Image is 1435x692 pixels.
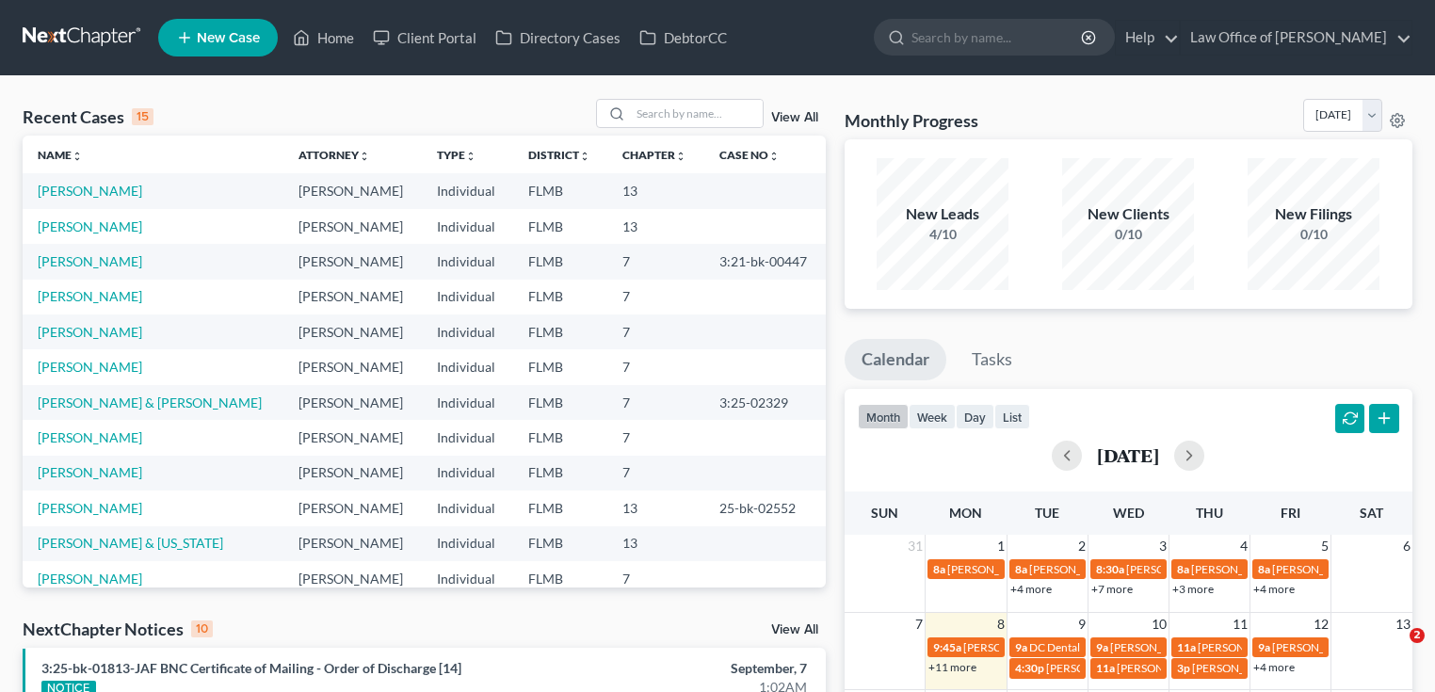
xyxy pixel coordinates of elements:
td: FLMB [513,314,608,349]
td: FLMB [513,526,608,561]
span: [PERSON_NAME] paying $500?? [1272,640,1433,654]
a: Districtunfold_more [528,148,590,162]
span: 6 [1401,535,1412,557]
a: +7 more [1091,582,1133,596]
td: 3:25-02329 [704,385,825,420]
td: 7 [607,456,704,491]
iframe: Intercom live chat [1371,628,1416,673]
td: Individual [422,420,513,455]
td: FLMB [513,456,608,491]
td: Individual [422,561,513,596]
td: [PERSON_NAME] [283,173,422,208]
td: Individual [422,173,513,208]
button: week [909,404,956,429]
h3: Monthly Progress [845,109,978,132]
span: 9a [1258,640,1270,654]
span: Sat [1360,505,1383,521]
td: 25-bk-02552 [704,491,825,525]
span: 9:45a [933,640,961,654]
span: Thu [1196,505,1223,521]
div: 0/10 [1062,225,1194,244]
span: 2 [1410,628,1425,643]
span: 9 [1076,613,1088,636]
span: 8a [933,562,945,576]
a: DebtorCC [630,21,736,55]
a: [PERSON_NAME] [38,429,142,445]
a: +4 more [1253,582,1295,596]
td: Individual [422,491,513,525]
span: [PERSON_NAME] [947,562,1036,576]
a: Help [1116,21,1179,55]
button: list [994,404,1030,429]
i: unfold_more [465,151,476,162]
td: FLMB [513,349,608,384]
td: 7 [607,385,704,420]
span: 10 [1150,613,1169,636]
td: FLMB [513,280,608,314]
td: FLMB [513,244,608,279]
a: Law Office of [PERSON_NAME] [1181,21,1411,55]
a: View All [771,111,818,124]
span: 7 [913,613,925,636]
span: [PERSON_NAME] & [PERSON_NAME] [1110,640,1298,654]
td: 7 [607,314,704,349]
span: 8a [1258,562,1270,576]
td: FLMB [513,420,608,455]
span: 11 [1231,613,1250,636]
td: [PERSON_NAME] [283,209,422,244]
a: Calendar [845,339,946,380]
a: Client Portal [363,21,486,55]
span: 13 [1394,613,1412,636]
span: DC Dental Appt with [PERSON_NAME] [1029,640,1220,654]
td: 13 [607,491,704,525]
span: 3p [1177,661,1190,675]
a: [PERSON_NAME] [38,359,142,375]
a: +3 more [1172,582,1214,596]
td: FLMB [513,561,608,596]
td: 7 [607,561,704,596]
h2: [DATE] [1097,445,1159,465]
a: [PERSON_NAME] & [US_STATE] [38,535,223,551]
span: 12 [1312,613,1330,636]
td: [PERSON_NAME] [283,561,422,596]
td: [PERSON_NAME] [283,349,422,384]
a: Tasks [955,339,1029,380]
span: Sun [871,505,898,521]
div: New Filings [1248,203,1379,225]
span: Fri [1281,505,1300,521]
span: 5 [1319,535,1330,557]
span: [PERSON_NAME] & [PERSON_NAME] [PHONE_NUMBER] [1126,562,1416,576]
a: 3:25-bk-01813-JAF BNC Certificate of Mailing - Order of Discharge [14] [41,660,461,676]
a: Case Nounfold_more [719,148,780,162]
button: day [956,404,994,429]
a: [PERSON_NAME] [38,288,142,304]
i: unfold_more [579,151,590,162]
td: 13 [607,209,704,244]
td: [PERSON_NAME] [283,420,422,455]
td: FLMB [513,173,608,208]
i: unfold_more [72,151,83,162]
div: Recent Cases [23,105,153,128]
span: 8a [1015,562,1027,576]
input: Search by name... [631,100,763,127]
td: FLMB [513,491,608,525]
td: [PERSON_NAME] [283,456,422,491]
td: Individual [422,385,513,420]
span: 4 [1238,535,1250,557]
div: 0/10 [1248,225,1379,244]
span: New Case [197,31,260,45]
td: 13 [607,526,704,561]
td: Individual [422,526,513,561]
span: 8a [1177,562,1189,576]
a: Typeunfold_more [437,148,476,162]
span: 11a [1177,640,1196,654]
a: [PERSON_NAME] [38,183,142,199]
a: Chapterunfold_more [622,148,686,162]
a: View All [771,623,818,636]
a: [PERSON_NAME] [38,218,142,234]
td: FLMB [513,209,608,244]
span: 4:30p [1015,661,1044,675]
i: unfold_more [675,151,686,162]
span: [PERSON_NAME] [PHONE_NUMBER] [1117,661,1307,675]
td: 7 [607,280,704,314]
